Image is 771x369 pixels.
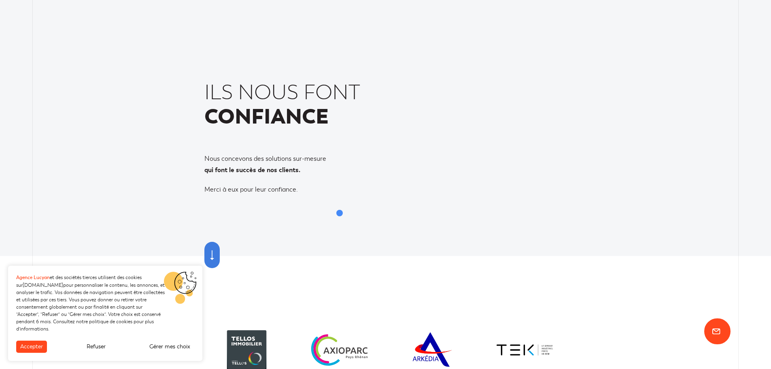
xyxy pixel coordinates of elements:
[204,103,329,130] strong: confiance
[145,341,194,353] button: Gérer mes choix
[204,166,300,174] strong: qui font le succès de nos clients.
[8,266,202,361] aside: Bannière de cookies GDPR
[16,341,47,353] button: Accepter
[16,274,166,333] p: et des sociétés tierces utilisent des cookies sur pour personnaliser le contenu, les annonces, et...
[83,341,110,353] button: Refuser
[204,153,412,176] p: Nous concevons des solutions sur-mesure
[204,81,360,105] span: Ils nous font
[23,282,63,288] a: [DOMAIN_NAME]
[204,184,412,195] p: Merci à eux pour leur confiance.
[16,275,50,281] strong: Agence Lucyan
